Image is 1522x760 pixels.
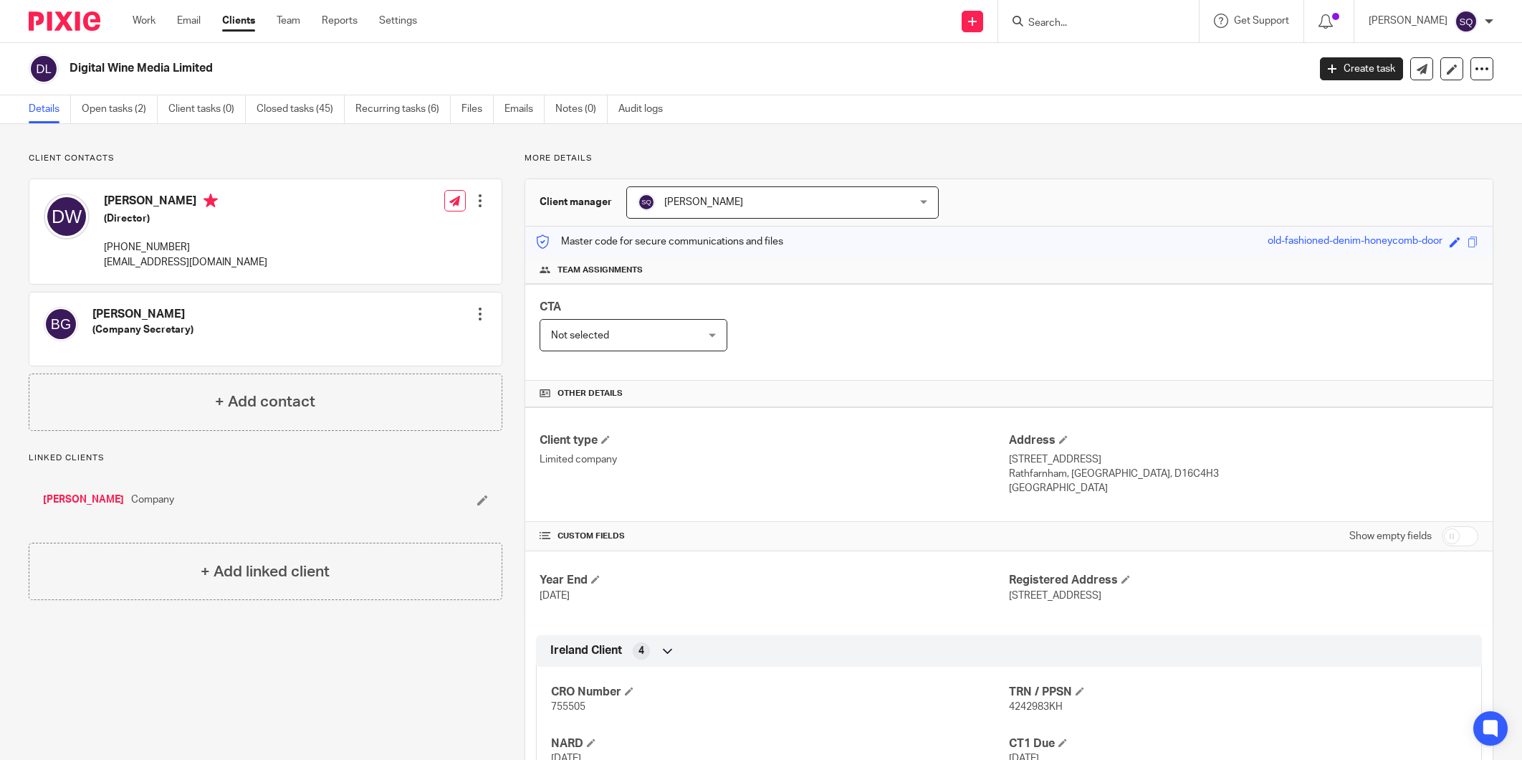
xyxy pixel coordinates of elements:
[29,153,502,164] p: Client contacts
[355,95,451,123] a: Recurring tasks (6)
[204,194,218,208] i: Primary
[1234,16,1289,26] span: Get Support
[44,194,90,239] img: svg%3E
[618,95,674,123] a: Audit logs
[551,685,1009,700] h4: CRO Number
[1009,433,1478,448] h4: Address
[540,591,570,601] span: [DATE]
[1009,573,1478,588] h4: Registered Address
[44,307,78,341] img: svg%3E
[177,14,201,28] a: Email
[540,301,561,313] span: CTA
[664,197,743,207] span: [PERSON_NAME]
[555,95,608,123] a: Notes (0)
[29,452,502,464] p: Linked clients
[461,95,494,123] a: Files
[257,95,345,123] a: Closed tasks (45)
[540,433,1009,448] h4: Client type
[215,391,315,413] h4: + Add contact
[504,95,545,123] a: Emails
[222,14,255,28] a: Clients
[1320,57,1403,80] a: Create task
[104,255,267,270] p: [EMAIL_ADDRESS][DOMAIN_NAME]
[551,736,1009,751] h4: NARD
[1009,702,1063,712] span: 4242983KH
[1455,10,1478,33] img: svg%3E
[104,212,267,226] h5: (Director)
[551,702,585,712] span: 755505
[82,95,158,123] a: Open tasks (2)
[540,531,1009,542] h4: CUSTOM FIELDS
[536,234,783,249] p: Master code for secure communications and files
[557,388,623,399] span: Other details
[1009,481,1478,495] p: [GEOGRAPHIC_DATA]
[131,493,174,507] span: Company
[1009,685,1467,700] h4: TRN / PPSN
[550,643,622,658] span: Ireland Client
[104,194,267,212] h4: [PERSON_NAME]
[201,561,330,583] h4: + Add linked client
[551,331,609,341] span: Not selected
[1027,17,1156,30] input: Search
[1009,591,1101,601] span: [STREET_ADDRESS]
[1349,529,1432,543] label: Show empty fields
[1009,467,1478,481] p: Rathfarnham, [GEOGRAPHIC_DATA], D16C4H3
[638,644,644,658] span: 4
[540,452,1009,467] p: Limited company
[29,95,71,123] a: Details
[1009,452,1478,467] p: [STREET_ADDRESS]
[29,54,59,84] img: svg%3E
[540,195,612,209] h3: Client manager
[277,14,300,28] a: Team
[1369,14,1447,28] p: [PERSON_NAME]
[168,95,246,123] a: Client tasks (0)
[322,14,358,28] a: Reports
[133,14,155,28] a: Work
[70,61,1053,76] h2: Digital Wine Media Limited
[104,240,267,255] p: [PHONE_NUMBER]
[1009,736,1467,751] h4: CT1 Due
[638,194,655,211] img: svg%3E
[379,14,417,28] a: Settings
[557,265,643,276] span: Team assignments
[92,307,193,322] h4: [PERSON_NAME]
[540,573,1009,588] h4: Year End
[92,323,193,337] h5: (Company Secretary)
[29,11,100,31] img: Pixie
[525,153,1493,164] p: More details
[43,493,124,507] a: [PERSON_NAME]
[1268,234,1442,250] div: old-fashioned-denim-honeycomb-door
